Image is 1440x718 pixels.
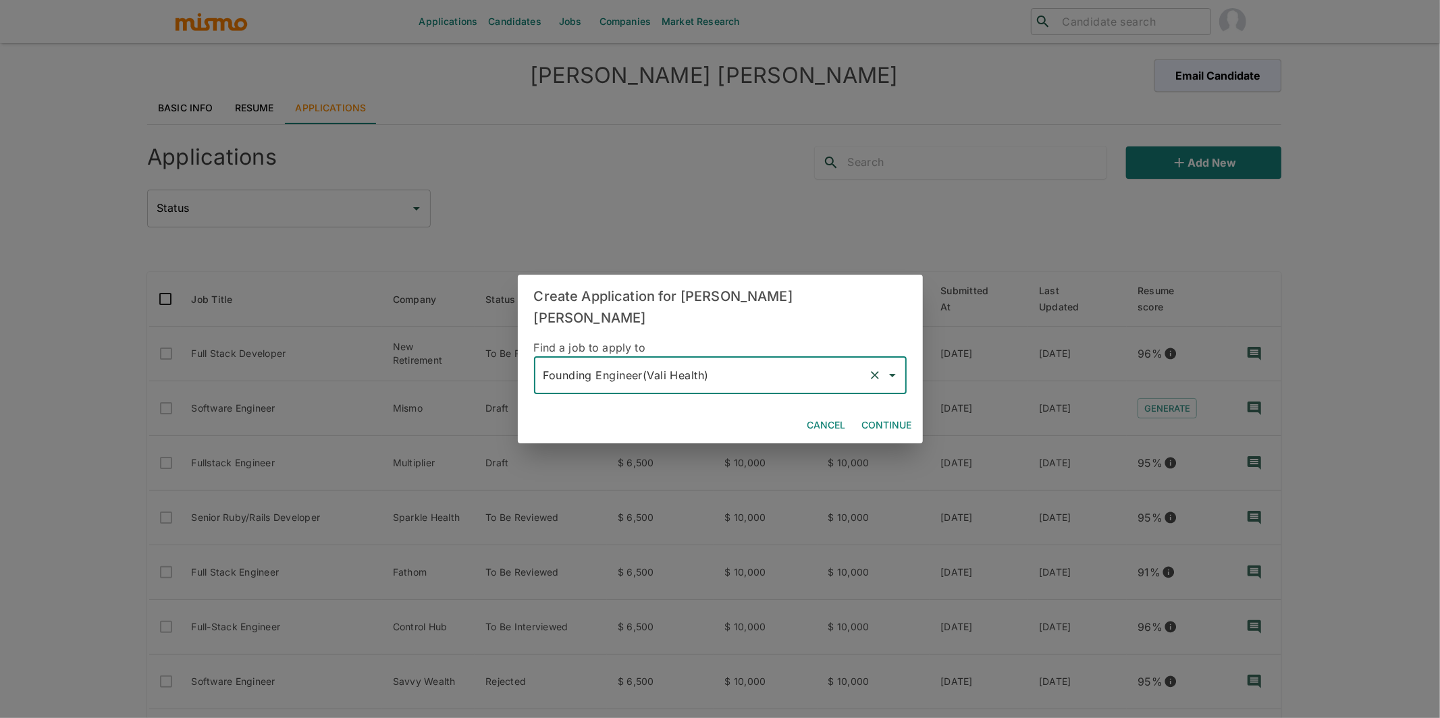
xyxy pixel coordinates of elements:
button: Continue [857,413,917,438]
button: Open [883,366,902,385]
span: Find a job to apply to [534,341,645,354]
button: Clear [865,366,884,385]
h2: Create Application for [PERSON_NAME] [PERSON_NAME] [518,275,923,339]
button: Cancel [802,413,851,438]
